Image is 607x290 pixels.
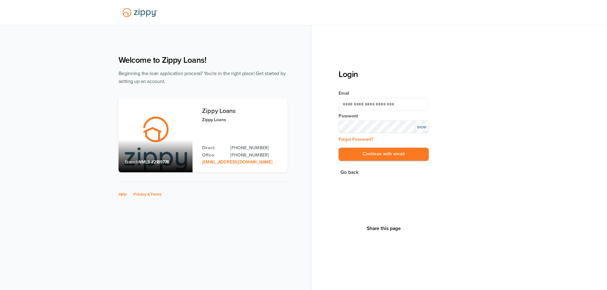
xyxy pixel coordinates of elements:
a: Help [119,192,127,197]
a: Forgot Password? [339,137,373,142]
img: Lender Logo [119,5,161,20]
div: SHOW [415,125,428,130]
a: Email Address: zippyguide@zippymh.com [202,159,272,165]
input: Email Address [339,98,429,110]
label: Password [339,113,429,119]
span: NMLS #2189776 [138,159,169,165]
h3: Zippy Loans [202,108,281,115]
button: Go back [339,168,360,177]
p: Zippy Loans [202,116,281,123]
p: Office: [202,152,224,159]
a: Office Phone: 512-975-2947 [230,152,281,159]
h1: Welcome to Zippy Loans! [119,55,287,65]
button: Continue with email [339,148,429,161]
label: Email [339,90,429,97]
a: Privacy & Terms [133,192,162,197]
a: Direct Phone: 512-975-2947 [230,145,281,151]
h3: Login [339,69,429,79]
span: Branch [125,159,139,165]
button: Share This Page [365,225,403,232]
p: Direct: [202,145,224,151]
span: Beginning the loan application process? You're in the right place! Get started by setting up an a... [119,71,286,84]
input: Input Password [339,121,429,133]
